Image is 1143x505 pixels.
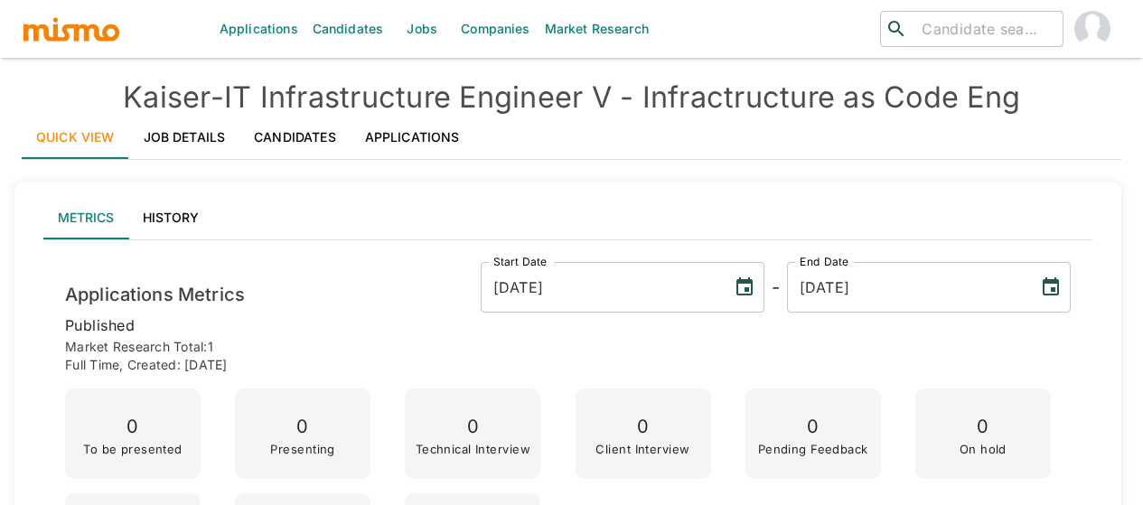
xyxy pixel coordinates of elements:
[726,269,763,305] button: Choose date, selected date is Sep 8, 2025
[351,116,474,159] a: Applications
[595,411,689,443] p: 0
[83,411,183,443] p: 0
[1033,269,1069,305] button: Choose date, selected date is Sep 23, 2025
[65,356,1071,374] p: Full time , Created: [DATE]
[43,196,1092,239] div: lab API tabs example
[758,411,868,443] p: 0
[787,262,1026,313] input: MM/DD/YYYY
[481,262,719,313] input: MM/DD/YYYY
[960,443,1007,455] p: On hold
[239,116,351,159] a: Candidates
[65,313,1071,338] p: published
[22,15,121,42] img: logo
[129,116,240,159] a: Job Details
[65,280,245,309] h6: Applications Metrics
[416,443,530,455] p: Technical Interview
[270,411,334,443] p: 0
[65,338,1071,356] p: Market Research Total: 1
[83,443,183,455] p: To be presented
[800,254,848,269] label: End Date
[960,411,1007,443] p: 0
[1074,11,1110,47] img: Maia Reyes
[416,411,530,443] p: 0
[772,273,780,302] h6: -
[43,196,128,239] button: Metrics
[595,443,689,455] p: Client Interview
[914,16,1055,42] input: Candidate search
[270,443,334,455] p: Presenting
[758,443,868,455] p: Pending Feedback
[128,196,213,239] button: History
[22,79,1121,116] h4: Kaiser - IT Infrastructure Engineer V - Infractructure as Code Eng
[493,254,548,269] label: Start Date
[22,116,129,159] a: Quick View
